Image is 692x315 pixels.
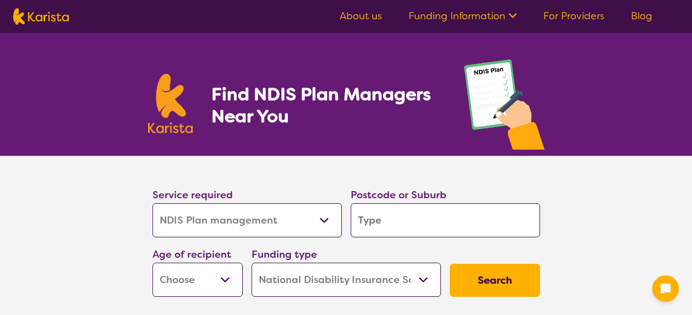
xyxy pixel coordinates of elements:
h1: Find NDIS Plan Managers Near You [211,83,442,127]
a: For Providers [543,9,604,23]
input: Type [351,203,540,237]
label: Postcode or Suburb [351,188,446,202]
label: Service required [152,188,233,202]
label: Age of recipient [152,248,231,261]
a: About us [340,9,382,23]
img: Karista logo [13,8,69,25]
a: Funding Information [408,9,517,23]
button: Search [450,264,540,297]
img: plan-management [464,59,544,156]
img: Karista logo [148,74,193,133]
label: Funding type [252,248,317,261]
a: Blog [631,9,652,23]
